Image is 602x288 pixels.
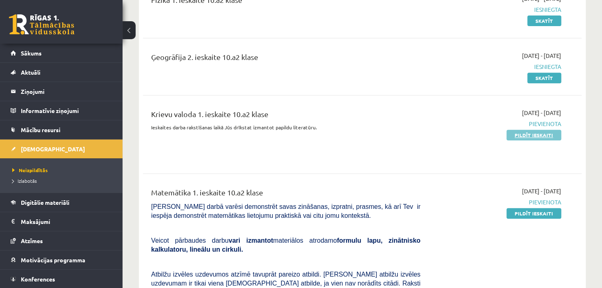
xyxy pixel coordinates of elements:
a: Pildīt ieskaiti [506,130,561,140]
span: Iesniegta [433,5,561,14]
legend: Ziņojumi [21,82,112,101]
div: Matemātika 1. ieskaite 10.a2 klase [151,187,420,202]
span: Izlabotās [12,177,37,184]
span: Neizpildītās [12,167,48,173]
b: formulu lapu, zinātnisko kalkulatoru, lineālu un cirkuli. [151,237,420,253]
span: Sākums [21,49,42,57]
a: Neizpildītās [12,166,114,174]
span: Digitālie materiāli [21,199,69,206]
span: [DATE] - [DATE] [522,109,561,117]
a: Rīgas 1. Tālmācības vidusskola [9,14,74,35]
a: Mācību resursi [11,120,112,139]
a: Skatīt [527,73,561,83]
div: Krievu valoda 1. ieskaite 10.a2 klase [151,109,420,124]
span: [DEMOGRAPHIC_DATA] [21,145,85,153]
a: Pildīt ieskaiti [506,208,561,219]
legend: Informatīvie ziņojumi [21,101,112,120]
span: [PERSON_NAME] darbā varēsi demonstrēt savas zināšanas, izpratni, prasmes, kā arī Tev ir iespēja d... [151,203,420,219]
a: Digitālie materiāli [11,193,112,212]
span: Mācību resursi [21,126,60,133]
a: Sākums [11,44,112,62]
p: Ieskaites darba rakstīšanas laikā Jūs drīkstat izmantot papildu literatūru. [151,124,420,131]
a: Izlabotās [12,177,114,184]
span: Iesniegta [433,62,561,71]
b: vari izmantot [229,237,273,244]
span: Atzīmes [21,237,43,244]
legend: Maksājumi [21,212,112,231]
span: Pievienota [433,198,561,206]
span: [DATE] - [DATE] [522,51,561,60]
span: Motivācijas programma [21,256,85,264]
a: [DEMOGRAPHIC_DATA] [11,140,112,158]
span: Veicot pārbaudes darbu materiālos atrodamo [151,237,420,253]
a: Aktuāli [11,63,112,82]
span: Aktuāli [21,69,40,76]
a: Atzīmes [11,231,112,250]
a: Motivācijas programma [11,250,112,269]
a: Ziņojumi [11,82,112,101]
span: Pievienota [433,120,561,128]
div: Ģeogrāfija 2. ieskaite 10.a2 klase [151,51,420,66]
a: Informatīvie ziņojumi [11,101,112,120]
a: Maksājumi [11,212,112,231]
span: [DATE] - [DATE] [522,187,561,195]
a: Skatīt [527,16,561,26]
span: Konferences [21,275,55,283]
